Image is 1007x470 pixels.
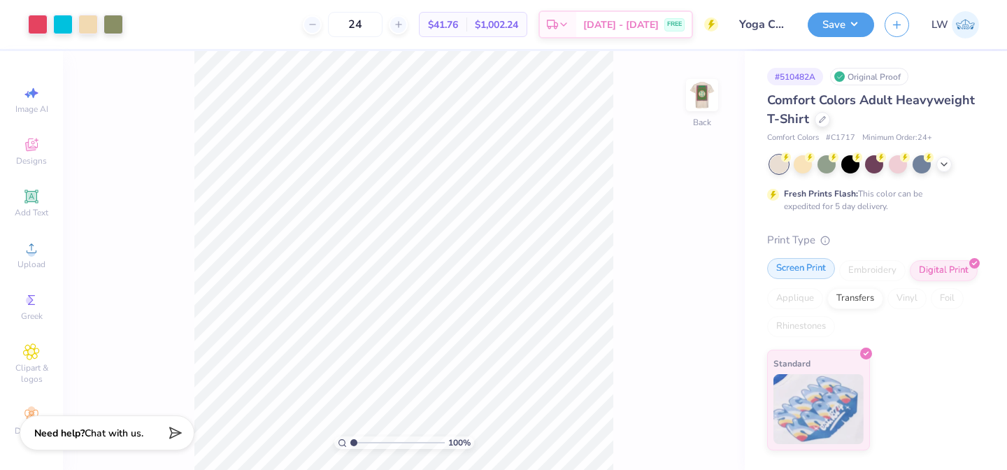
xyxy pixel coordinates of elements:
strong: Need help? [34,427,85,440]
span: FREE [667,20,682,29]
span: Chat with us. [85,427,143,440]
div: Print Type [767,232,979,248]
span: Comfort Colors Adult Heavyweight T-Shirt [767,92,975,127]
span: $1,002.24 [475,17,518,32]
input: – – [328,12,383,37]
span: LW [931,17,948,33]
span: # C1717 [826,132,855,144]
div: Vinyl [887,288,927,309]
div: Rhinestones [767,316,835,337]
span: 100 % [448,436,471,449]
span: Add Text [15,207,48,218]
strong: Fresh Prints Flash: [784,188,858,199]
div: Digital Print [910,260,978,281]
img: Lauren Winslow [952,11,979,38]
div: Foil [931,288,964,309]
img: Back [688,81,716,109]
span: Designs [16,155,47,166]
img: Standard [773,374,864,444]
div: Applique [767,288,823,309]
span: Greek [21,311,43,322]
span: Minimum Order: 24 + [862,132,932,144]
input: Untitled Design [729,10,797,38]
span: Clipart & logos [7,362,56,385]
span: [DATE] - [DATE] [583,17,659,32]
div: Original Proof [830,68,908,85]
a: LW [931,11,979,38]
span: Comfort Colors [767,132,819,144]
span: Image AI [15,104,48,115]
div: # 510482A [767,68,823,85]
span: $41.76 [428,17,458,32]
span: Standard [773,356,810,371]
span: Upload [17,259,45,270]
div: Back [693,116,711,129]
div: Screen Print [767,258,835,279]
button: Save [808,13,874,37]
span: Decorate [15,425,48,436]
div: Transfers [827,288,883,309]
div: This color can be expedited for 5 day delivery. [784,187,956,213]
div: Embroidery [839,260,906,281]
